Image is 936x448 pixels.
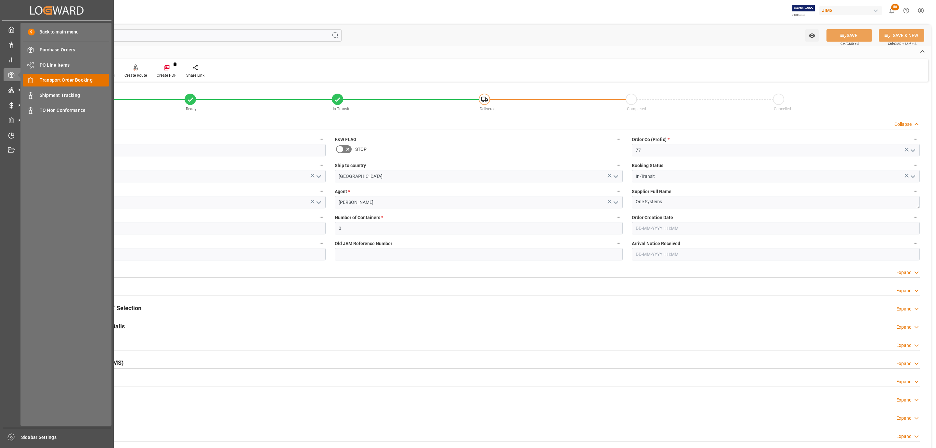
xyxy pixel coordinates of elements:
[911,135,920,143] button: Order Co (Prefix) *
[23,44,109,56] a: Purchase Orders
[896,269,912,276] div: Expand
[908,171,917,181] button: open menu
[911,187,920,195] button: Supplier Full Name
[335,162,366,169] span: Ship to country
[317,187,326,195] button: Shipment type *
[333,107,349,111] span: In-Transit
[40,46,110,53] span: Purchase Orders
[335,136,357,143] span: F&W FLAG
[614,187,623,195] button: Agent *
[805,29,819,42] button: open menu
[4,53,110,66] a: My Reports
[896,324,912,331] div: Expand
[911,161,920,169] button: Booking Status
[884,3,899,18] button: show 58 new notifications
[632,162,663,169] span: Booking Status
[632,248,920,260] input: DD-MM-YYYY HH:MM
[826,29,872,42] button: SAVE
[4,23,110,36] a: My Cockpit
[38,248,326,260] input: DD-MM-YYYY
[896,378,912,385] div: Expand
[632,196,920,208] textarea: One Systems
[614,239,623,247] button: Old JAM Reference Number
[627,107,646,111] span: Completed
[317,239,326,247] button: Ready Date *
[896,397,912,403] div: Expand
[317,213,326,221] button: Supplier Number
[911,239,920,247] button: Arrival Notice Received
[614,161,623,169] button: Ship to country
[614,135,623,143] button: F&W FLAG
[896,306,912,312] div: Expand
[896,342,912,349] div: Expand
[23,74,109,86] a: Transport Order Booking
[23,89,109,101] a: Shipment Tracking
[819,4,884,17] button: JIMS
[632,188,671,195] span: Supplier Full Name
[40,92,110,99] span: Shipment Tracking
[894,121,912,128] div: Collapse
[335,240,392,247] span: Old JAM Reference Number
[632,136,669,143] span: Order Co (Prefix)
[480,107,496,111] span: Delivered
[819,6,882,15] div: JIMS
[21,434,111,441] span: Sidebar Settings
[314,197,323,207] button: open menu
[896,287,912,294] div: Expand
[4,38,110,51] a: Data Management
[124,72,147,78] div: Create Route
[317,161,326,169] button: Country of Origin (Suffix) *
[879,29,924,42] button: SAVE & NEW
[774,107,791,111] span: Cancelled
[891,4,899,10] span: 58
[896,433,912,440] div: Expand
[186,72,204,78] div: Share Link
[614,213,623,221] button: Number of Containers *
[899,3,914,18] button: Help Center
[4,129,110,141] a: Timeslot Management V2
[40,77,110,84] span: Transport Order Booking
[840,41,859,46] span: Ctrl/CMD + S
[314,171,323,181] button: open menu
[317,135,326,143] button: JAM Reference Number
[23,104,109,117] a: TO Non Conformance
[908,145,917,155] button: open menu
[40,62,110,69] span: PO Line Items
[35,29,79,35] span: Back to main menu
[38,170,326,182] input: Type to search/select
[611,171,620,181] button: open menu
[896,360,912,367] div: Expand
[632,240,680,247] span: Arrival Notice Received
[911,213,920,221] button: Order Creation Date
[335,188,350,195] span: Agent
[23,59,109,71] a: PO Line Items
[792,5,815,16] img: Exertis%20JAM%20-%20Email%20Logo.jpg_1722504956.jpg
[632,214,673,221] span: Order Creation Date
[40,107,110,114] span: TO Non Conformance
[186,107,197,111] span: Ready
[888,41,916,46] span: Ctrl/CMD + Shift + S
[30,29,342,42] input: Search Fields
[335,214,383,221] span: Number of Containers
[632,222,920,234] input: DD-MM-YYYY HH:MM
[896,415,912,422] div: Expand
[355,146,367,153] span: STOP
[4,144,110,157] a: Document Management
[611,197,620,207] button: open menu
